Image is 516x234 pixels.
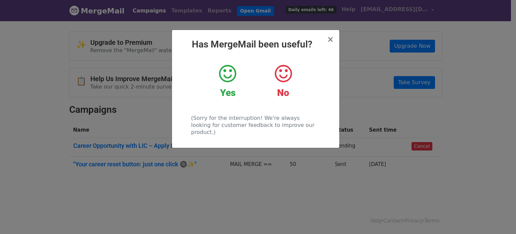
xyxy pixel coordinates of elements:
p: (Sorry for the interruption! We're always looking for customer feedback to improve our product.) [191,114,320,136]
span: × [327,35,334,44]
a: Yes [205,64,250,99]
h2: Has MergeMail been useful? [177,39,334,50]
button: Close [327,35,334,43]
strong: Yes [220,87,235,98]
a: No [260,64,306,99]
strong: No [277,87,289,98]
